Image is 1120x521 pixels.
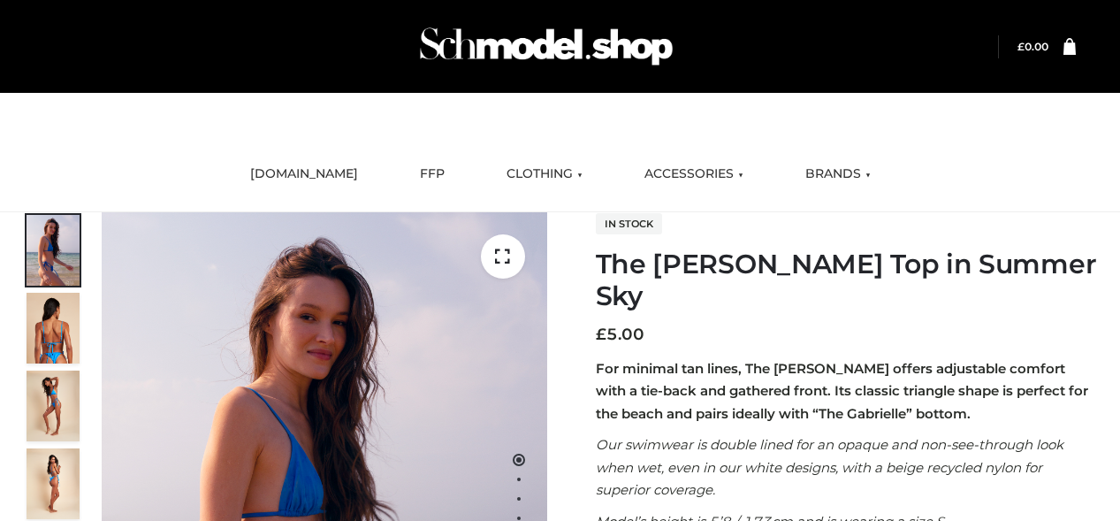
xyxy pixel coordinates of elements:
span: In stock [596,213,662,234]
img: 5.Alex-top_CN-1-1_1-1.jpg [27,293,80,364]
a: BRANDS [792,155,884,194]
em: Our swimwear is double lined for an opaque and non-see-through look when wet, even in our white d... [596,436,1063,498]
bdi: 0.00 [1017,40,1048,53]
h1: The [PERSON_NAME] Top in Summer Sky [596,249,1099,312]
a: CLOTHING [493,155,596,194]
strong: For minimal tan lines, The [PERSON_NAME] offers adjustable comfort with a tie-back and gathered f... [596,360,1088,422]
img: 3.Alex-top_CN-1-1-2.jpg [27,448,80,519]
a: £0.00 [1017,40,1048,53]
img: 1.Alex-top_SS-1_4464b1e7-c2c9-4e4b-a62c-58381cd673c0-1.jpg [27,215,80,286]
a: [DOMAIN_NAME] [237,155,371,194]
a: FFP [407,155,458,194]
span: £ [1017,40,1025,53]
img: 4.Alex-top_CN-1-1-2.jpg [27,371,80,441]
a: ACCESSORIES [631,155,757,194]
img: Schmodel Admin 964 [414,11,679,81]
bdi: 5.00 [596,325,644,344]
span: £ [596,325,606,344]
